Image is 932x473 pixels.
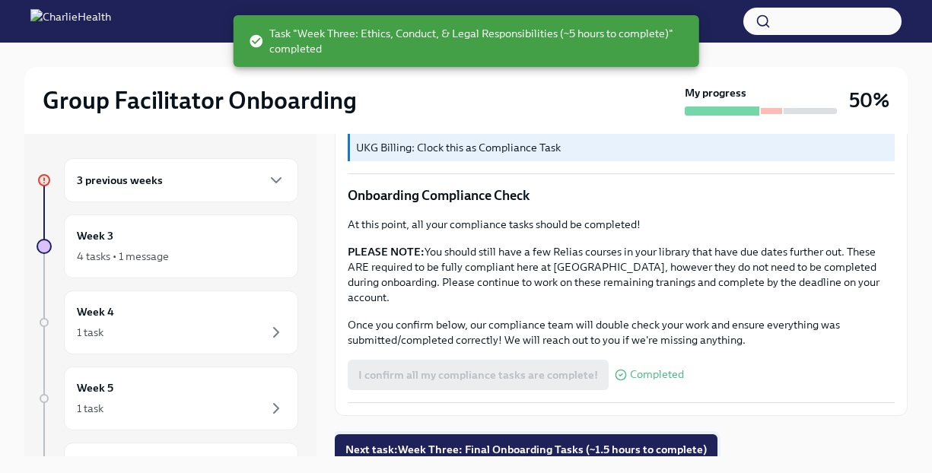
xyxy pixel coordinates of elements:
[30,9,111,33] img: CharlieHealth
[64,158,298,202] div: 3 previous weeks
[248,26,687,56] span: Task "Week Three: Ethics, Conduct, & Legal Responsibilities (~5 hours to complete)" completed
[348,217,895,232] p: At this point, all your compliance tasks should be completed!
[348,245,425,259] strong: PLEASE NOTE:
[356,140,889,155] p: UKG Billing: Clock this as Compliance Task
[77,303,114,320] h6: Week 4
[37,367,298,430] a: Week 51 task
[348,186,895,205] p: Onboarding Compliance Check
[77,379,113,396] h6: Week 5
[77,401,103,416] div: 1 task
[685,85,746,100] strong: My progress
[345,442,707,457] span: Next task : Week Three: Final Onboarding Tasks (~1.5 hours to complete)
[77,456,114,472] h6: Week 6
[348,317,895,348] p: Once you confirm below, our compliance team will double check your work and ensure everything was...
[348,244,895,305] p: You should still have a few Relias courses in your library that have due dates further out. These...
[849,87,889,114] h3: 50%
[77,249,169,264] div: 4 tasks • 1 message
[335,434,717,465] button: Next task:Week Three: Final Onboarding Tasks (~1.5 hours to complete)
[77,325,103,340] div: 1 task
[37,214,298,278] a: Week 34 tasks • 1 message
[37,290,298,354] a: Week 41 task
[77,172,163,189] h6: 3 previous weeks
[77,227,113,244] h6: Week 3
[43,85,357,116] h2: Group Facilitator Onboarding
[630,369,684,380] span: Completed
